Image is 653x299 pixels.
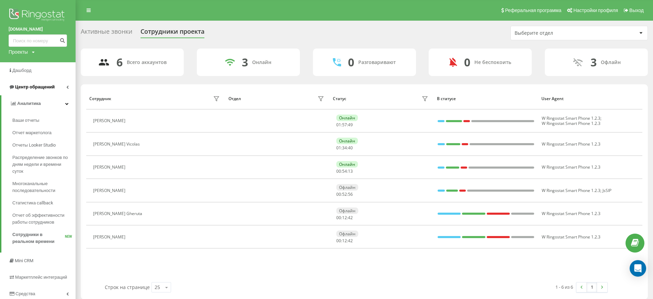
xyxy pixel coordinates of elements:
span: Ваши отчеты [12,117,39,124]
div: 6 [116,56,123,69]
div: : : [336,238,353,243]
div: Не беспокоить [474,60,511,65]
span: 00 [336,168,341,174]
div: В статусе [437,96,535,101]
span: 42 [348,238,353,244]
div: : : [336,192,353,197]
span: 57 [342,122,347,128]
span: 12 [342,215,347,221]
div: Сотрудники проекта [140,28,204,39]
div: [PERSON_NAME] [93,235,127,239]
span: Маркетплейс интеграций [15,275,67,280]
span: Отчеты Looker Studio [12,142,56,149]
div: Open Intercom Messenger [630,260,646,277]
span: Статистика callback [12,200,53,206]
div: Офлайн [336,184,358,191]
span: Выход [629,8,644,13]
span: Строк на странице [105,284,150,290]
a: Отчет маркетолога [12,127,76,139]
span: Аналитика [17,101,41,106]
a: 1 [587,282,597,292]
a: Отчет об эффективности работы сотрудников [12,209,76,228]
span: Многоканальные последовательности [12,180,72,194]
a: Сотрудники в реальном времениNEW [12,228,76,248]
span: Распределение звонков по дням недели и времени суток [12,154,72,175]
div: Разговаривают [358,60,396,65]
div: Статус [333,96,346,101]
span: 40 [348,145,353,151]
a: Ваши отчеты [12,114,76,127]
span: 01 [336,145,341,151]
div: Онлайн [336,115,358,121]
span: 54 [342,168,347,174]
div: Отдел [228,96,241,101]
span: 49 [348,122,353,128]
a: Отчеты Looker Studio [12,139,76,151]
a: Статистика callback [12,197,76,209]
span: Реферальная программа [505,8,561,13]
div: [PERSON_NAME] [93,165,127,170]
img: Ringostat logo [9,7,67,24]
div: : : [336,169,353,174]
div: 25 [155,284,160,291]
div: [PERSON_NAME] [93,188,127,193]
div: 0 [348,56,354,69]
span: Mini CRM [15,258,33,263]
div: [PERSON_NAME] Gheruta [93,211,144,216]
div: Проекты [9,49,28,55]
a: [DOMAIN_NAME] [9,26,67,33]
div: Сотрудник [89,96,111,101]
div: 3 [242,56,248,69]
span: W Ringostat Smart Phone 1.2.3 [542,164,600,170]
div: : : [336,122,353,127]
span: W Ringostat Smart Phone 1.2.3 [542,188,600,193]
span: Центр обращений [15,84,55,89]
div: Офлайн [336,231,358,237]
span: 00 [336,238,341,244]
div: Офлайн [601,60,621,65]
span: 56 [348,191,353,197]
div: Всего аккаунтов [127,60,167,65]
span: Дашборд [12,68,32,73]
a: Аналитика [1,95,76,112]
span: W Ringostat Smart Phone 1.2.3 [542,211,600,216]
input: Поиск по номеру [9,34,67,47]
a: Многоканальные последовательности [12,178,76,197]
span: 42 [348,215,353,221]
div: Онлайн [336,161,358,168]
span: 01 [336,122,341,128]
div: Выберите отдел [515,30,597,36]
span: W Ringostat Smart Phone 1.2.3 [542,120,600,126]
span: 13 [348,168,353,174]
div: Офлайн [336,207,358,214]
div: Онлайн [252,60,271,65]
span: 52 [342,191,347,197]
div: 3 [590,56,597,69]
div: [PERSON_NAME] Vicolas [93,142,142,147]
span: JsSIP [603,188,611,193]
span: Отчет маркетолога [12,129,52,136]
div: User Agent [541,96,639,101]
span: Средства [15,291,35,296]
span: 34 [342,145,347,151]
span: W Ringostat Smart Phone 1.2.3 [542,234,600,240]
div: 0 [464,56,470,69]
div: Онлайн [336,138,358,144]
span: 00 [336,191,341,197]
a: Распределение звонков по дням недели и времени суток [12,151,76,178]
span: W Ringostat Smart Phone 1.2.3 [542,115,600,121]
div: : : [336,215,353,220]
span: Настройки профиля [573,8,618,13]
span: Отчет об эффективности работы сотрудников [12,212,72,226]
span: W Ringostat Smart Phone 1.2.3 [542,141,600,147]
div: 1 - 6 из 6 [555,284,573,290]
div: : : [336,146,353,150]
div: [PERSON_NAME] [93,118,127,123]
div: Активные звонки [81,28,132,39]
span: 12 [342,238,347,244]
span: 00 [336,215,341,221]
span: Сотрудники в реальном времени [12,231,65,245]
